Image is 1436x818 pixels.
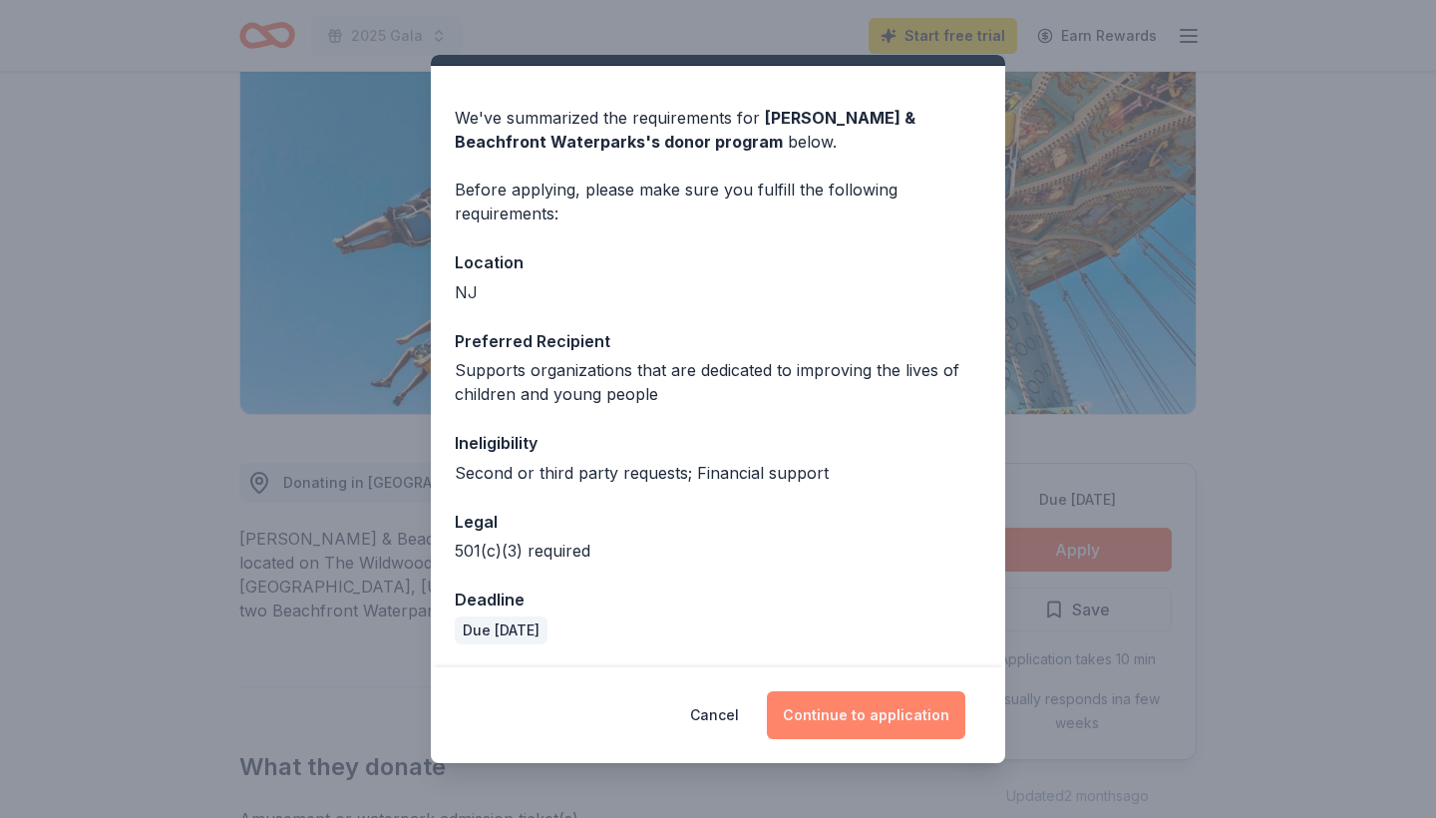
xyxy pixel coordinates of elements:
[455,249,981,275] div: Location
[455,106,981,154] div: We've summarized the requirements for below.
[455,616,547,644] div: Due [DATE]
[455,539,981,563] div: 501(c)(3) required
[455,430,981,456] div: Ineligibility
[455,509,981,535] div: Legal
[455,587,981,613] div: Deadline
[767,691,965,739] button: Continue to application
[455,461,981,485] div: Second or third party requests; Financial support
[455,358,981,406] div: Supports organizations that are dedicated to improving the lives of children and young people
[455,328,981,354] div: Preferred Recipient
[455,280,981,304] div: NJ
[455,178,981,225] div: Before applying, please make sure you fulfill the following requirements:
[690,691,739,739] button: Cancel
